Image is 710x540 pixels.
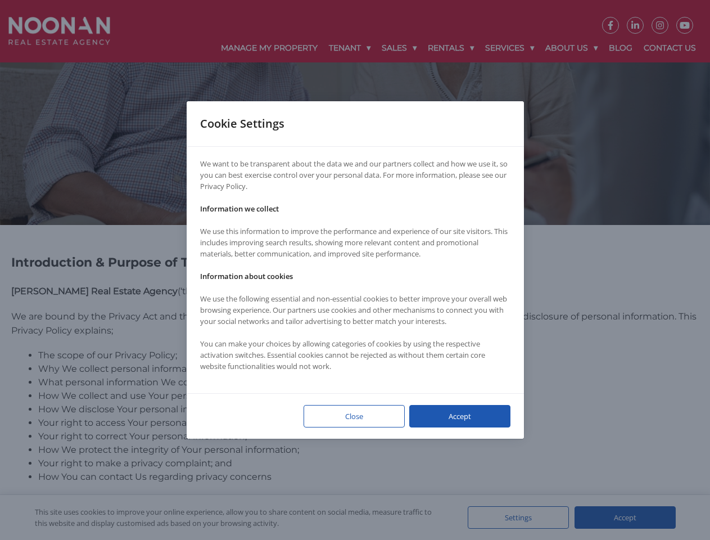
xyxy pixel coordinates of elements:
strong: Information we collect [200,204,279,214]
p: We use the following essential and non-essential cookies to better improve your overall web brows... [200,293,510,327]
p: We want to be transparent about the data we and our partners collect and how we use it, so you ca... [200,158,510,192]
div: Close [304,405,405,427]
strong: Information about cookies [200,271,293,281]
p: You can make your choices by allowing categories of cookies by using the respective activation sw... [200,338,510,372]
div: Accept [409,405,510,427]
div: Cookie Settings [200,101,298,146]
p: We use this information to improve the performance and experience of our site visitors. This incl... [200,226,510,259]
